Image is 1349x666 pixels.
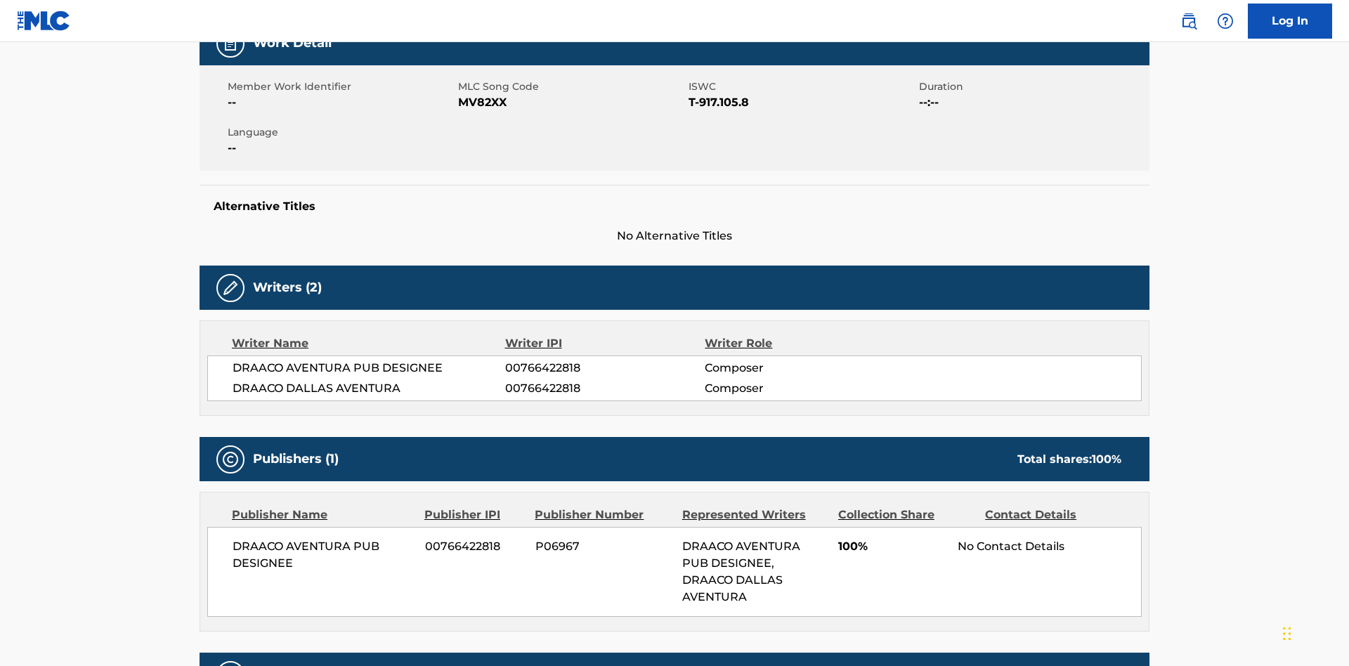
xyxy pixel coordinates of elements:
[458,79,685,94] span: MLC Song Code
[1180,13,1197,30] img: search
[222,280,239,296] img: Writers
[228,125,455,140] span: Language
[214,200,1135,214] h5: Alternative Titles
[838,538,947,555] span: 100%
[200,228,1149,244] span: No Alternative Titles
[1279,599,1349,666] iframe: Chat Widget
[535,538,672,555] span: P06967
[228,140,455,157] span: --
[689,94,915,111] span: T-917.105.8
[919,94,1146,111] span: --:--
[222,35,239,52] img: Work Detail
[919,79,1146,94] span: Duration
[689,79,915,94] span: ISWC
[1211,7,1239,35] div: Help
[425,538,525,555] span: 00766422818
[505,380,705,397] span: 00766422818
[1017,451,1121,468] div: Total shares:
[1092,452,1121,466] span: 100 %
[705,335,887,352] div: Writer Role
[505,335,705,352] div: Writer IPI
[705,360,887,377] span: Composer
[253,280,322,296] h5: Writers (2)
[682,507,828,523] div: Represented Writers
[228,79,455,94] span: Member Work Identifier
[505,360,705,377] span: 00766422818
[1175,7,1203,35] a: Public Search
[535,507,671,523] div: Publisher Number
[253,35,332,51] h5: Work Detail
[232,507,414,523] div: Publisher Name
[424,507,524,523] div: Publisher IPI
[458,94,685,111] span: MV82XX
[958,538,1141,555] div: No Contact Details
[1283,613,1291,655] div: Drag
[228,94,455,111] span: --
[1217,13,1234,30] img: help
[838,507,975,523] div: Collection Share
[232,335,505,352] div: Writer Name
[222,451,239,468] img: Publishers
[253,451,339,467] h5: Publishers (1)
[682,540,800,603] span: DRAACO AVENTURA PUB DESIGNEE, DRAACO DALLAS AVENTURA
[985,507,1121,523] div: Contact Details
[17,11,71,31] img: MLC Logo
[233,538,415,572] span: DRAACO AVENTURA PUB DESIGNEE
[233,360,505,377] span: DRAACO AVENTURA PUB DESIGNEE
[1248,4,1332,39] a: Log In
[233,380,505,397] span: DRAACO DALLAS AVENTURA
[705,380,887,397] span: Composer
